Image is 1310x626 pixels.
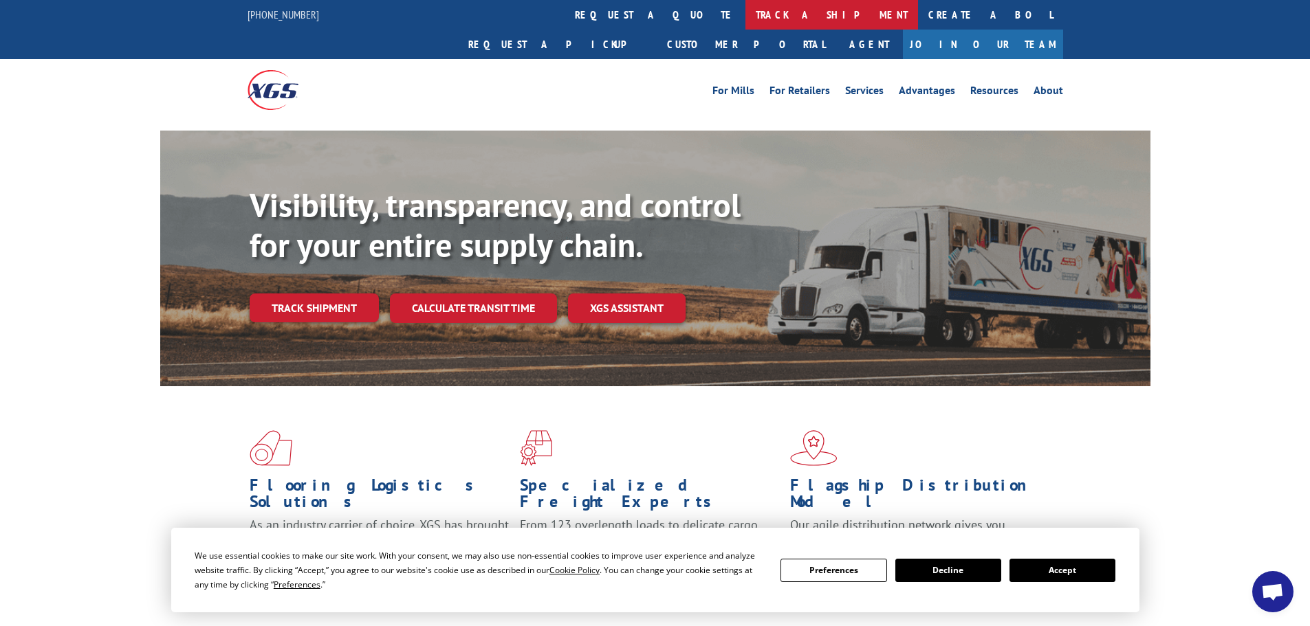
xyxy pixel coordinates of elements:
[780,559,886,582] button: Preferences
[250,517,509,566] span: As an industry carrier of choice, XGS has brought innovation and dedication to flooring logistics...
[1252,571,1293,612] div: Open chat
[248,8,319,21] a: [PHONE_NUMBER]
[769,85,830,100] a: For Retailers
[250,477,510,517] h1: Flooring Logistics Solutions
[657,30,836,59] a: Customer Portal
[274,579,320,590] span: Preferences
[895,559,1001,582] button: Decline
[903,30,1063,59] a: Join Our Team
[549,564,600,576] span: Cookie Policy
[836,30,903,59] a: Agent
[790,517,1043,549] span: Our agile distribution network gives you nationwide inventory management on demand.
[845,85,884,100] a: Services
[1009,559,1115,582] button: Accept
[458,30,657,59] a: Request a pickup
[520,477,780,517] h1: Specialized Freight Experts
[250,430,292,466] img: xgs-icon-total-supply-chain-intelligence-red
[712,85,754,100] a: For Mills
[790,477,1050,517] h1: Flagship Distribution Model
[171,528,1139,612] div: Cookie Consent Prompt
[195,548,764,592] div: We use essential cookies to make our site work. With your consent, we may also use non-essential ...
[1034,85,1063,100] a: About
[520,430,552,466] img: xgs-icon-focused-on-flooring-red
[790,430,838,466] img: xgs-icon-flagship-distribution-model-red
[250,183,741,266] b: Visibility, transparency, and control for your entire supply chain.
[568,293,686,323] a: XGS ASSISTANT
[390,293,557,323] a: Calculate transit time
[970,85,1018,100] a: Resources
[899,85,955,100] a: Advantages
[520,517,780,578] p: From 123 overlength loads to delicate cargo, our experienced staff knows the best way to move you...
[250,293,379,322] a: Track shipment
